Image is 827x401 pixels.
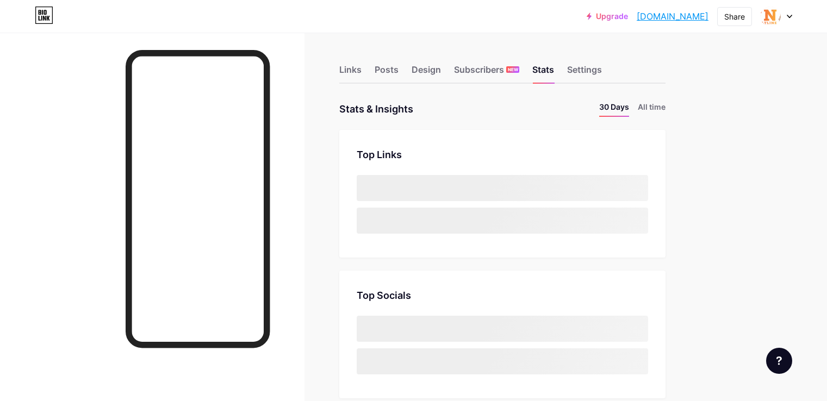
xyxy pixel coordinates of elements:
div: Stats & Insights [339,101,413,117]
div: Design [412,63,441,83]
span: NEW [508,66,518,73]
div: Settings [567,63,602,83]
div: Posts [375,63,399,83]
a: [DOMAIN_NAME] [637,10,708,23]
div: Links [339,63,362,83]
div: Subscribers [454,63,519,83]
div: Top Socials [357,288,648,303]
div: Stats [532,63,554,83]
img: amzn101 [760,6,781,27]
li: All time [638,101,666,117]
div: Share [724,11,745,22]
div: Top Links [357,147,648,162]
a: Upgrade [587,12,628,21]
li: 30 Days [599,101,629,117]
